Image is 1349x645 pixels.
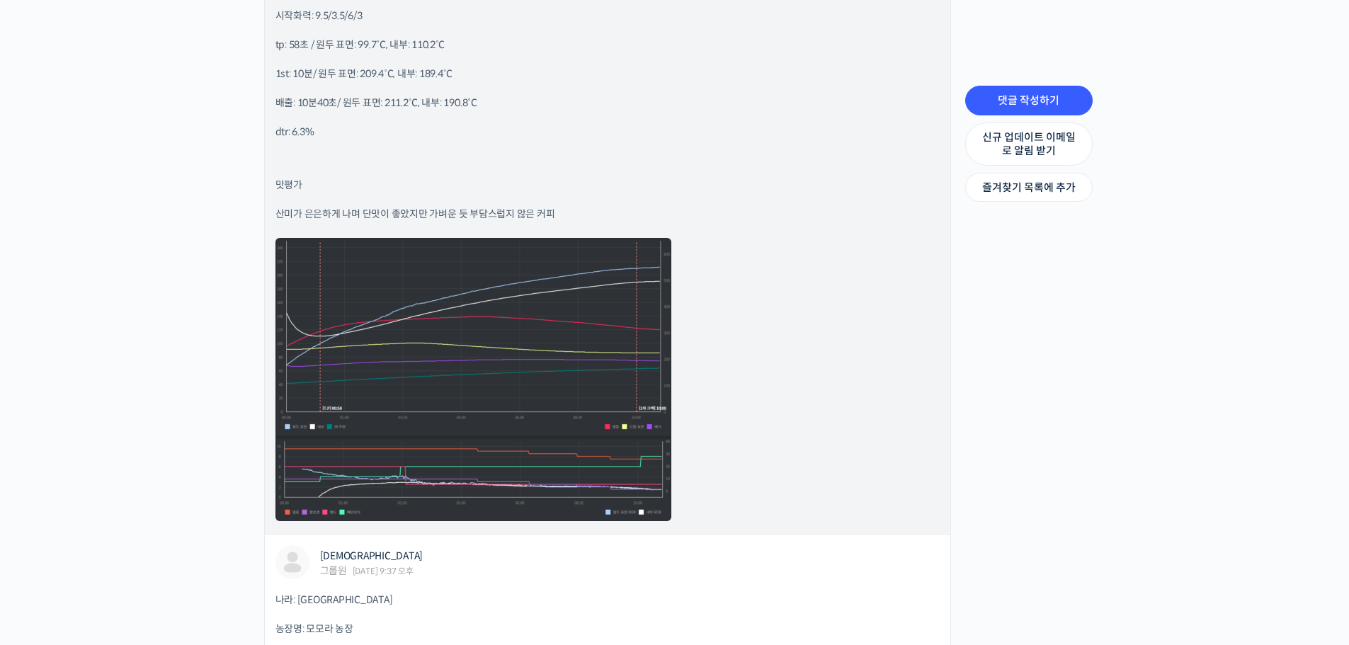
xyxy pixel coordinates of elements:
[275,125,940,139] p: dtr: 6.3%
[965,173,1093,202] a: 즐겨찾기 목록에 추가
[93,449,183,484] a: 대화
[130,471,147,482] span: 대화
[353,567,414,576] span: [DATE] 9:37 오후
[965,86,1093,115] a: 댓글 작성하기
[275,96,940,110] p: 배출: 10분40초/ 원두 표면: 211.2˚C, 내부: 190.8˚C
[183,449,272,484] a: 설정
[4,449,93,484] a: 홈
[275,207,940,222] p: 산미가 은은하게 나며 단맛이 좋았지만 가벼운 듯 부담스럽지 않은 커피
[275,178,940,193] p: 맛평가
[320,549,423,562] a: [DEMOGRAPHIC_DATA]
[45,470,53,481] span: 홈
[275,8,940,23] p: 시작화력: 9.5/3.5/6/3
[965,122,1093,166] a: 신규 업데이트 이메일로 알림 받기
[275,545,309,579] a: "민경태"님 프로필 보기
[219,470,236,481] span: 설정
[275,593,940,607] p: 나라: [GEOGRAPHIC_DATA]
[275,622,940,637] p: 농장명: 모모라 농장
[275,38,940,52] p: tp: 58초 / 원두 표면: 99.7˚C, 내부: 110.2˚C
[320,566,347,576] div: 그룹원
[275,67,940,81] p: 1st: 10분/ 원두 표면: 209.4˚C, 내부: 189.4˚C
